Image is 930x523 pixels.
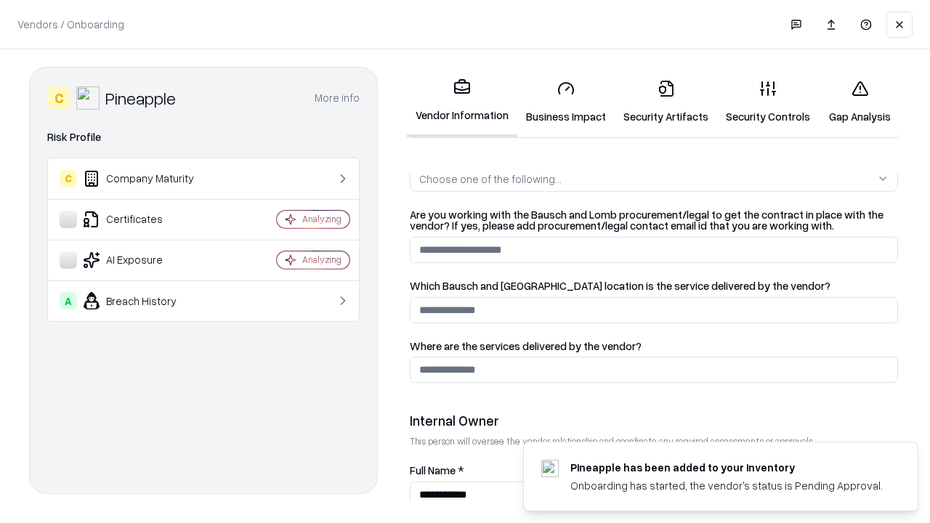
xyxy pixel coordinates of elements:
p: This person will oversee the vendor relationship and coordinate any required assessments or appro... [410,435,898,447]
div: A [60,292,77,309]
label: Full Name * [410,465,898,476]
button: Choose one of the following... [410,166,898,192]
label: Where are the services delivered by the vendor? [410,341,898,352]
div: Risk Profile [47,129,360,146]
div: Breach History [60,292,233,309]
div: Analyzing [302,213,341,225]
div: Pineapple [105,86,176,110]
a: Vendor Information [407,67,517,137]
div: Analyzing [302,254,341,266]
img: Pineapple [76,86,100,110]
img: pineappleenergy.com [541,460,559,477]
div: Internal Owner [410,412,898,429]
div: Certificates [60,211,233,228]
a: Security Controls [717,68,819,136]
div: AI Exposure [60,251,233,269]
div: Choose one of the following... [419,171,562,187]
button: More info [315,85,360,111]
label: Are you working with the Bausch and Lomb procurement/legal to get the contract in place with the ... [410,209,898,231]
a: Security Artifacts [615,68,717,136]
div: C [47,86,70,110]
a: Business Impact [517,68,615,136]
div: Pineapple has been added to your inventory [570,460,883,475]
div: C [60,170,77,187]
a: Gap Analysis [819,68,901,136]
div: Onboarding has started, the vendor's status is Pending Approval. [570,478,883,493]
p: Vendors / Onboarding [17,17,124,32]
label: Which Bausch and [GEOGRAPHIC_DATA] location is the service delivered by the vendor? [410,280,898,291]
div: Company Maturity [60,170,233,187]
